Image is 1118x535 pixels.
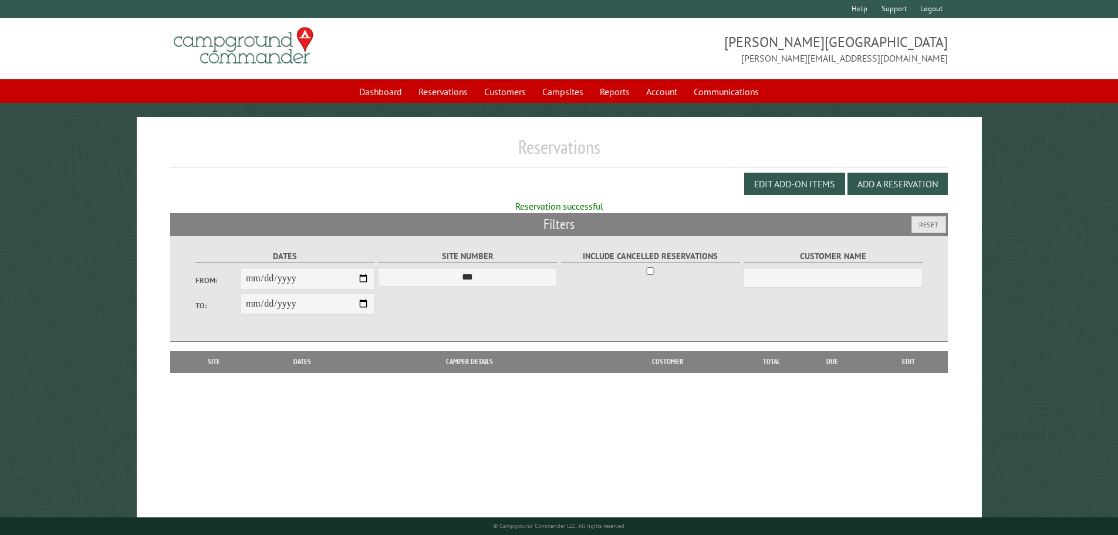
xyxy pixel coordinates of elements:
label: Dates [195,250,374,263]
a: Communications [687,80,766,103]
img: Campground Commander [170,23,317,69]
th: Dates [252,351,353,372]
th: Site [176,351,252,372]
label: From: [195,275,240,286]
button: Add a Reservation [847,173,948,195]
small: © Campground Commander LLC. All rights reserved. [493,522,626,530]
button: Reset [911,216,946,233]
label: Customer Name [744,250,923,263]
a: Customers [477,80,533,103]
a: Reports [593,80,637,103]
a: Reservations [411,80,475,103]
th: Camper Details [353,351,586,372]
a: Dashboard [352,80,409,103]
th: Total [748,351,795,372]
span: [PERSON_NAME][GEOGRAPHIC_DATA] [PERSON_NAME][EMAIL_ADDRESS][DOMAIN_NAME] [559,32,948,65]
th: Customer [586,351,748,372]
button: Edit Add-on Items [744,173,845,195]
a: Campsites [535,80,590,103]
label: Site Number [378,250,557,263]
label: Include Cancelled Reservations [561,250,740,263]
h2: Filters [170,213,948,235]
th: Due [795,351,869,372]
h1: Reservations [170,136,948,168]
th: Edit [869,351,948,372]
a: Account [639,80,684,103]
label: To: [195,300,240,311]
div: Reservation successful [170,200,948,213]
